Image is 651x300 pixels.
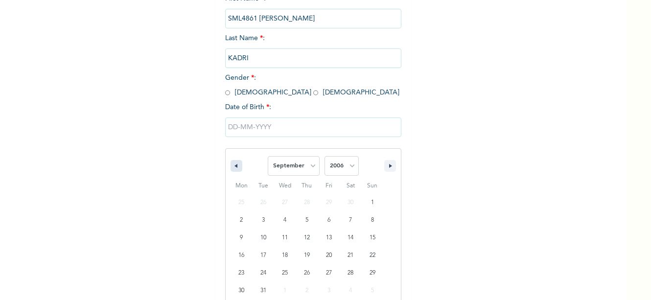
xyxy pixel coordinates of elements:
[253,264,275,282] button: 24
[274,178,296,194] span: Wed
[283,211,286,229] span: 4
[340,178,362,194] span: Sat
[262,211,265,229] span: 3
[371,211,374,229] span: 8
[304,247,310,264] span: 19
[318,229,340,247] button: 13
[260,247,266,264] span: 17
[296,264,318,282] button: 26
[348,229,353,247] span: 14
[370,229,375,247] span: 15
[231,247,253,264] button: 16
[260,282,266,300] span: 31
[274,211,296,229] button: 4
[348,247,353,264] span: 21
[318,264,340,282] button: 27
[305,211,308,229] span: 5
[371,194,374,211] span: 1
[318,211,340,229] button: 6
[304,264,310,282] span: 26
[327,211,330,229] span: 6
[225,74,399,96] span: Gender : [DEMOGRAPHIC_DATA] [DEMOGRAPHIC_DATA]
[340,247,362,264] button: 21
[318,178,340,194] span: Fri
[326,229,332,247] span: 13
[296,178,318,194] span: Thu
[231,211,253,229] button: 2
[296,229,318,247] button: 12
[238,264,244,282] span: 23
[326,247,332,264] span: 20
[349,211,352,229] span: 7
[260,229,266,247] span: 10
[282,229,288,247] span: 11
[326,264,332,282] span: 27
[274,229,296,247] button: 11
[225,35,401,62] span: Last Name :
[296,211,318,229] button: 5
[274,264,296,282] button: 25
[274,247,296,264] button: 18
[231,229,253,247] button: 9
[238,247,244,264] span: 16
[361,229,383,247] button: 15
[240,229,243,247] span: 9
[361,194,383,211] button: 1
[253,282,275,300] button: 31
[240,211,243,229] span: 2
[225,117,401,137] input: DD-MM-YYYY
[260,264,266,282] span: 24
[253,178,275,194] span: Tue
[282,247,288,264] span: 18
[348,264,353,282] span: 28
[231,264,253,282] button: 23
[253,247,275,264] button: 17
[225,102,271,113] span: Date of Birth :
[225,9,401,28] input: Enter your first name
[231,178,253,194] span: Mon
[361,211,383,229] button: 8
[238,282,244,300] span: 30
[361,264,383,282] button: 29
[370,264,375,282] span: 29
[296,247,318,264] button: 19
[340,211,362,229] button: 7
[361,247,383,264] button: 22
[231,282,253,300] button: 30
[253,229,275,247] button: 10
[340,264,362,282] button: 28
[304,229,310,247] span: 12
[318,247,340,264] button: 20
[340,229,362,247] button: 14
[370,247,375,264] span: 22
[225,48,401,68] input: Enter your last name
[253,211,275,229] button: 3
[282,264,288,282] span: 25
[361,178,383,194] span: Sun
